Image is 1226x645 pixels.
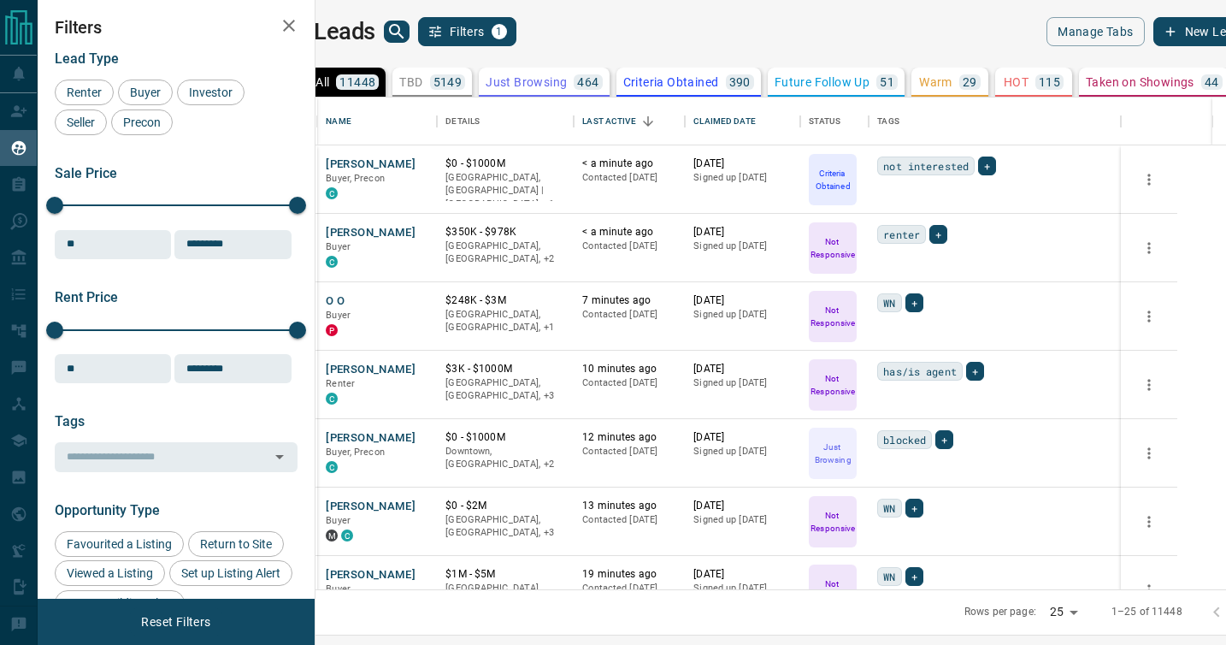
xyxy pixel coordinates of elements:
div: condos.ca [326,393,338,405]
div: Name [326,98,351,145]
span: WN [883,500,895,517]
div: mrloft.ca [326,530,338,541]
p: All [315,76,329,88]
div: Name [317,98,437,145]
button: [PERSON_NAME] [326,362,416,378]
button: [PERSON_NAME] [326,499,416,515]
p: Warm [919,76,952,88]
p: Just Browsing [810,441,855,466]
p: Midtown | Central, Toronto [445,240,565,266]
div: Last Active [582,98,635,145]
span: has/is agent [883,363,957,380]
p: < a minute ago [582,225,676,240]
p: 29 [963,76,977,88]
span: Favourited a Listing [61,537,178,551]
p: $0 - $2M [445,499,565,513]
p: 1–25 of 11448 [1111,605,1182,619]
p: [DATE] [693,430,792,445]
span: not interested [883,157,969,175]
p: $1M - $5M [445,567,565,582]
button: [PERSON_NAME] [326,157,416,173]
span: Opportunity Type [55,502,160,518]
button: Filters1 [418,17,516,46]
div: Viewed a Listing [55,560,165,586]
span: Renter [61,86,108,99]
span: Set up Listing Alert [175,566,286,580]
p: Signed up [DATE] [693,376,792,390]
p: Taken on Showings [1086,76,1194,88]
div: Details [445,98,480,145]
div: Set up Building Alert [55,590,185,616]
p: Not Responsive [810,577,855,603]
span: Investor [183,86,239,99]
p: [DATE] [693,157,792,171]
p: Contacted [DATE] [582,308,676,322]
p: Contacted [DATE] [582,240,676,253]
p: Toronto [445,171,565,211]
h2: Filters [55,17,298,38]
div: Tags [869,98,1121,145]
p: 390 [729,76,751,88]
span: WN [883,294,895,311]
div: Details [437,98,574,145]
button: more [1136,577,1162,603]
span: Buyer, Precon [326,447,385,458]
button: Reset Filters [130,607,221,636]
button: [PERSON_NAME] [326,567,416,583]
button: more [1136,372,1162,398]
div: Precon [111,109,173,135]
h1: My Leads [277,18,375,45]
p: 7 minutes ago [582,293,676,308]
p: TBD [399,76,422,88]
button: Sort [636,109,660,133]
p: [DATE] [693,499,792,513]
button: more [1136,167,1162,192]
p: Rows per page: [964,605,1036,619]
p: Contacted [DATE] [582,513,676,527]
div: Return to Site [188,531,284,557]
div: Set up Listing Alert [169,560,292,586]
div: Last Active [574,98,685,145]
div: Claimed Date [693,98,756,145]
p: Etobicoke, Midtown | Central, Toronto [445,376,565,403]
p: Not Responsive [810,235,855,261]
div: condos.ca [326,187,338,199]
p: Future Follow Up [775,76,869,88]
p: < a minute ago [582,157,676,171]
p: Criteria Obtained [623,76,719,88]
div: Investor [177,80,245,105]
p: Signed up [DATE] [693,308,792,322]
p: Not Responsive [810,372,855,398]
div: Status [809,98,840,145]
p: Toronto [445,582,565,608]
span: + [911,568,917,585]
p: Contacted [DATE] [582,171,676,185]
p: Signed up [DATE] [693,513,792,527]
button: more [1136,509,1162,535]
div: + [978,157,996,175]
p: 19 minutes ago [582,567,676,582]
p: Just Browsing [486,76,567,88]
p: 115 [1039,76,1060,88]
button: O O [326,293,345,310]
span: + [941,431,947,448]
div: Tags [877,98,899,145]
span: Renter [326,378,355,389]
span: + [911,294,917,311]
div: condos.ca [326,256,338,268]
span: + [911,500,917,517]
button: search button [384,21,410,43]
div: Renter [55,80,114,105]
span: Lead Type [55,50,119,67]
div: + [905,499,923,518]
p: 13 minutes ago [582,499,676,513]
p: Midtown | Central, Toronto [445,445,565,471]
div: Status [800,98,869,145]
span: Buyer [326,241,351,252]
span: Buyer [326,583,351,595]
button: more [1136,235,1162,261]
span: Set up Building Alert [61,596,179,610]
span: Buyer [326,310,351,321]
p: $0 - $1000M [445,430,565,445]
span: Rent Price [55,289,118,305]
